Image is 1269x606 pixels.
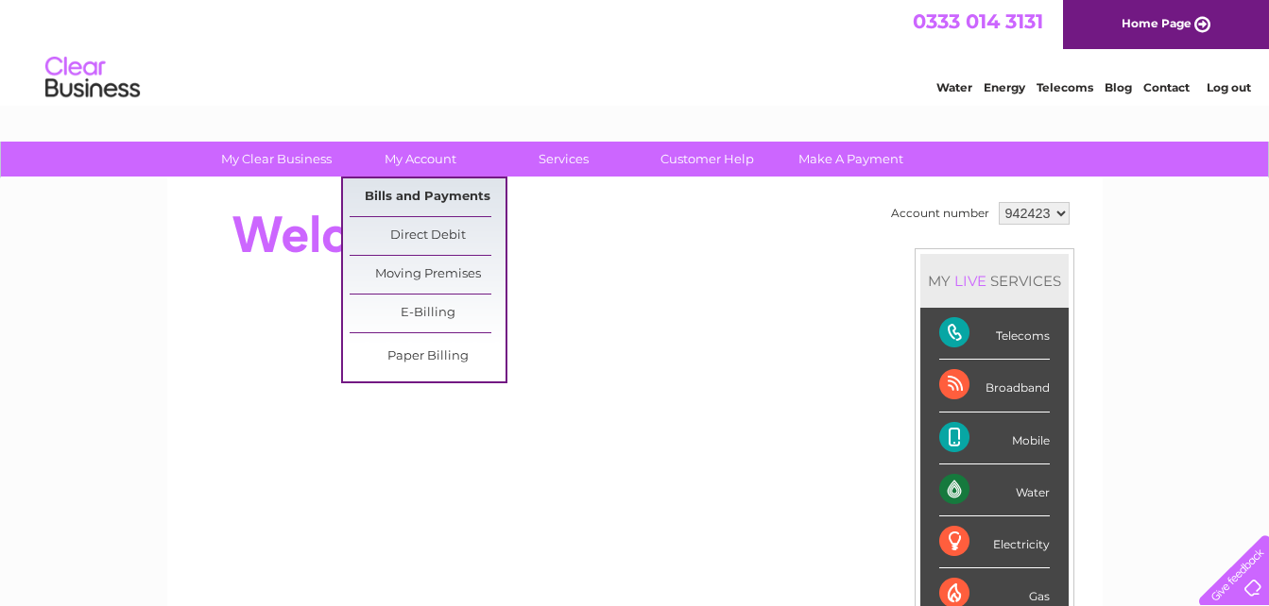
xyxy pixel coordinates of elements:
[951,272,990,290] div: LIVE
[1105,80,1132,94] a: Blog
[920,254,1069,308] div: MY SERVICES
[939,412,1050,464] div: Mobile
[350,217,506,255] a: Direct Debit
[939,308,1050,360] div: Telecoms
[1207,80,1251,94] a: Log out
[342,142,498,177] a: My Account
[350,178,506,216] a: Bills and Payments
[629,142,785,177] a: Customer Help
[939,516,1050,568] div: Electricity
[1143,80,1190,94] a: Contact
[189,10,1082,92] div: Clear Business is a trading name of Verastar Limited (registered in [GEOGRAPHIC_DATA] No. 3667643...
[1037,80,1093,94] a: Telecoms
[886,197,994,229] td: Account number
[939,360,1050,412] div: Broadband
[350,338,506,376] a: Paper Billing
[44,49,141,107] img: logo.png
[984,80,1025,94] a: Energy
[939,464,1050,516] div: Water
[936,80,972,94] a: Water
[913,9,1043,33] a: 0333 014 3131
[773,142,929,177] a: Make A Payment
[198,142,354,177] a: My Clear Business
[350,295,506,332] a: E-Billing
[350,256,506,294] a: Moving Premises
[486,142,642,177] a: Services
